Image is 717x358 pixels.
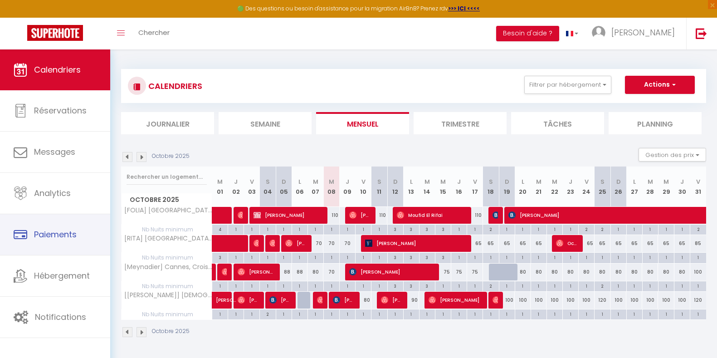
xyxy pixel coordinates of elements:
[658,281,674,290] div: 1
[473,177,477,186] abbr: V
[467,235,483,252] div: 65
[515,235,531,252] div: 65
[579,167,595,207] th: 24
[34,146,75,157] span: Messages
[419,309,435,318] div: 1
[308,281,323,290] div: 1
[642,167,658,207] th: 28
[212,167,228,207] th: 01
[626,235,642,252] div: 65
[381,291,402,309] span: [PERSON_NAME]
[122,225,212,235] span: Nb Nuits minimum
[260,167,276,207] th: 04
[414,112,507,134] li: Trimestre
[34,270,90,281] span: Hébergement
[260,225,275,233] div: 1
[467,167,483,207] th: 17
[323,264,339,280] div: 70
[152,327,190,336] p: Octobre 2025
[531,253,546,261] div: 1
[499,167,515,207] th: 19
[451,281,467,290] div: 1
[228,253,244,261] div: 1
[642,292,658,309] div: 100
[515,292,531,309] div: 100
[292,309,307,318] div: 1
[435,225,451,233] div: 3
[595,309,610,318] div: 1
[324,281,339,290] div: 1
[483,167,499,207] th: 18
[122,193,212,206] span: Octobre 2025
[371,281,387,290] div: 1
[216,287,237,304] span: [PERSON_NAME]
[435,167,451,207] th: 15
[483,235,499,252] div: 65
[674,253,690,261] div: 1
[388,253,403,261] div: 3
[552,177,557,186] abbr: M
[595,225,610,233] div: 2
[579,292,595,309] div: 100
[457,177,461,186] abbr: J
[340,281,355,290] div: 1
[467,309,483,318] div: 1
[356,309,371,318] div: 1
[429,291,482,309] span: [PERSON_NAME]
[579,235,595,252] div: 65
[611,281,626,290] div: 1
[404,309,419,318] div: 1
[467,207,483,224] div: 110
[658,167,674,207] th: 29
[349,206,371,224] span: [PERSON_NAME]
[467,264,483,280] div: 75
[435,281,451,290] div: 1
[483,281,498,290] div: 2
[285,235,307,252] span: [PERSON_NAME] [PERSON_NAME]
[121,112,214,134] li: Journalier
[531,167,546,207] th: 21
[340,235,356,252] div: 70
[496,26,559,41] button: Besoin d'aide ?
[690,253,706,261] div: 1
[419,253,435,261] div: 3
[146,76,202,96] h3: CALENDRIERS
[499,235,515,252] div: 65
[690,281,706,290] div: 1
[448,5,480,12] a: >>> ICI <<<<
[515,225,531,233] div: 1
[244,309,259,318] div: 1
[269,235,275,252] span: [PERSON_NAME]
[393,177,398,186] abbr: D
[625,76,695,94] button: Actions
[563,253,578,261] div: 1
[690,292,706,309] div: 120
[531,281,546,290] div: 1
[600,177,605,186] abbr: S
[626,167,642,207] th: 27
[579,264,595,280] div: 80
[611,27,675,38] span: [PERSON_NAME]
[127,169,207,185] input: Rechercher un logement...
[531,292,546,309] div: 100
[388,281,403,290] div: 3
[292,264,307,280] div: 88
[123,207,214,214] span: [FOLIA] [GEOGRAPHIC_DATA], [GEOGRAPHIC_DATA] à 3 min - Vue mer
[658,264,674,280] div: 80
[356,253,371,261] div: 1
[595,292,610,309] div: 120
[403,167,419,207] th: 13
[377,177,381,186] abbr: S
[276,225,292,233] div: 1
[595,167,610,207] th: 25
[410,177,413,186] abbr: L
[674,167,690,207] th: 30
[365,235,466,252] span: [PERSON_NAME]
[346,177,349,186] abbr: J
[663,177,669,186] abbr: M
[610,264,626,280] div: 80
[356,225,371,233] div: 1
[324,225,339,233] div: 1
[308,309,323,318] div: 1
